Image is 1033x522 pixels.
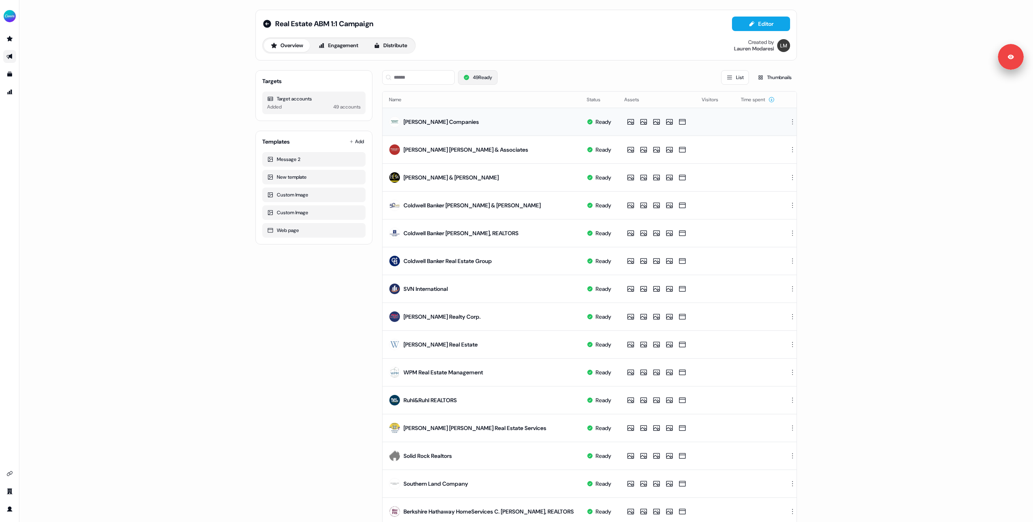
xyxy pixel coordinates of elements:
[596,229,611,237] div: Ready
[3,68,16,81] a: Go to templates
[587,92,610,107] button: Status
[267,191,361,199] div: Custom Image
[267,173,361,181] div: New template
[777,39,790,52] img: Lauren
[596,424,611,432] div: Ready
[404,201,541,209] div: Coldwell Banker [PERSON_NAME] & [PERSON_NAME]
[267,155,361,163] div: Message 2
[596,118,611,126] div: Ready
[721,70,749,85] button: List
[3,32,16,45] a: Go to prospects
[404,452,452,460] div: Solid Rock Realtors
[596,257,611,265] div: Ready
[264,39,310,52] button: Overview
[732,17,790,31] button: Editor
[404,340,478,349] div: [PERSON_NAME] Real Estate
[3,485,16,498] a: Go to team
[348,136,366,147] button: Add
[596,507,611,516] div: Ready
[596,146,611,154] div: Ready
[404,396,457,404] div: Ruhl&Ruhl REALTORS
[404,368,483,376] div: WPM Real Estate Management
[618,92,695,108] th: Assets
[596,173,611,182] div: Ready
[702,92,728,107] button: Visitors
[262,77,282,85] div: Targets
[404,313,481,321] div: [PERSON_NAME] Realty Corp.
[404,285,448,293] div: SVN International
[732,21,790,29] a: Editor
[596,340,611,349] div: Ready
[458,70,498,85] button: 49Ready
[262,138,290,146] div: Templates
[267,95,361,103] div: Target accounts
[596,285,611,293] div: Ready
[404,118,479,126] div: [PERSON_NAME] Companies
[596,368,611,376] div: Ready
[267,226,361,234] div: Web page
[267,103,282,111] div: Added
[404,507,574,516] div: Berkshire Hathaway HomeServices C. [PERSON_NAME], REALTORS
[367,39,414,52] button: Distribute
[741,92,775,107] button: Time spent
[404,257,492,265] div: Coldwell Banker Real Estate Group
[748,39,774,46] div: Created by
[312,39,365,52] button: Engagement
[333,103,361,111] div: 49 accounts
[404,424,546,432] div: [PERSON_NAME] [PERSON_NAME] Real Estate Services
[404,146,528,154] div: [PERSON_NAME] [PERSON_NAME] & Associates
[404,229,519,237] div: Coldwell Banker [PERSON_NAME], REALTORS
[596,201,611,209] div: Ready
[3,86,16,98] a: Go to attribution
[734,46,774,52] div: Lauren Modaresi
[389,92,411,107] button: Name
[596,480,611,488] div: Ready
[596,452,611,460] div: Ready
[3,50,16,63] a: Go to outbound experience
[275,19,373,29] span: Real Estate ABM 1:1 Campaign
[267,209,361,217] div: Custom Image
[596,313,611,321] div: Ready
[404,173,499,182] div: [PERSON_NAME] & [PERSON_NAME]
[3,503,16,516] a: Go to profile
[596,396,611,404] div: Ready
[404,480,468,488] div: Southern Land Company
[752,70,797,85] button: Thumbnails
[3,467,16,480] a: Go to integrations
